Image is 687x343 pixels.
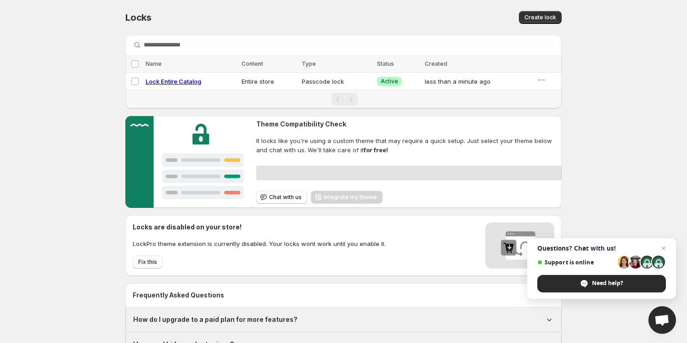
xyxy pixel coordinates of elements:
img: Locks disabled [485,223,554,269]
button: Create lock [519,11,562,24]
h2: Theme Compatibility Check [256,120,562,129]
span: Name [146,60,162,67]
h1: How do I upgrade to a paid plan for more features? [133,315,298,324]
td: Entire store [239,73,299,90]
strong: for free! [364,146,388,154]
div: Need help? [537,275,666,292]
span: Questions? Chat with us! [537,245,666,252]
span: Content [242,60,263,67]
span: Need help? [592,279,623,287]
span: Type [302,60,316,67]
td: Passcode lock [299,73,374,90]
p: LockPro theme extension is currently disabled. Your locks wont work until you enable it. [133,239,386,248]
span: Created [425,60,447,67]
button: Chat with us [256,191,307,204]
span: Support is online [537,259,614,266]
span: Create lock [524,14,556,21]
td: less than a minute ago [422,73,534,90]
a: Lock Entire Catalog [146,78,201,85]
span: Chat with us [269,194,302,201]
nav: Pagination [125,90,562,109]
span: It looks like you're using a custom theme that may require a quick setup. Just select your theme ... [256,136,562,154]
div: Open chat [648,306,676,334]
span: Fix this [138,258,157,266]
span: Close chat [658,243,669,254]
span: Active [381,78,398,85]
span: Locks [125,12,152,23]
h2: Frequently Asked Questions [133,291,554,300]
span: Status [377,60,394,67]
img: Customer support [125,116,253,208]
button: Fix this [133,256,163,269]
h2: Locks are disabled on your store! [133,223,386,232]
